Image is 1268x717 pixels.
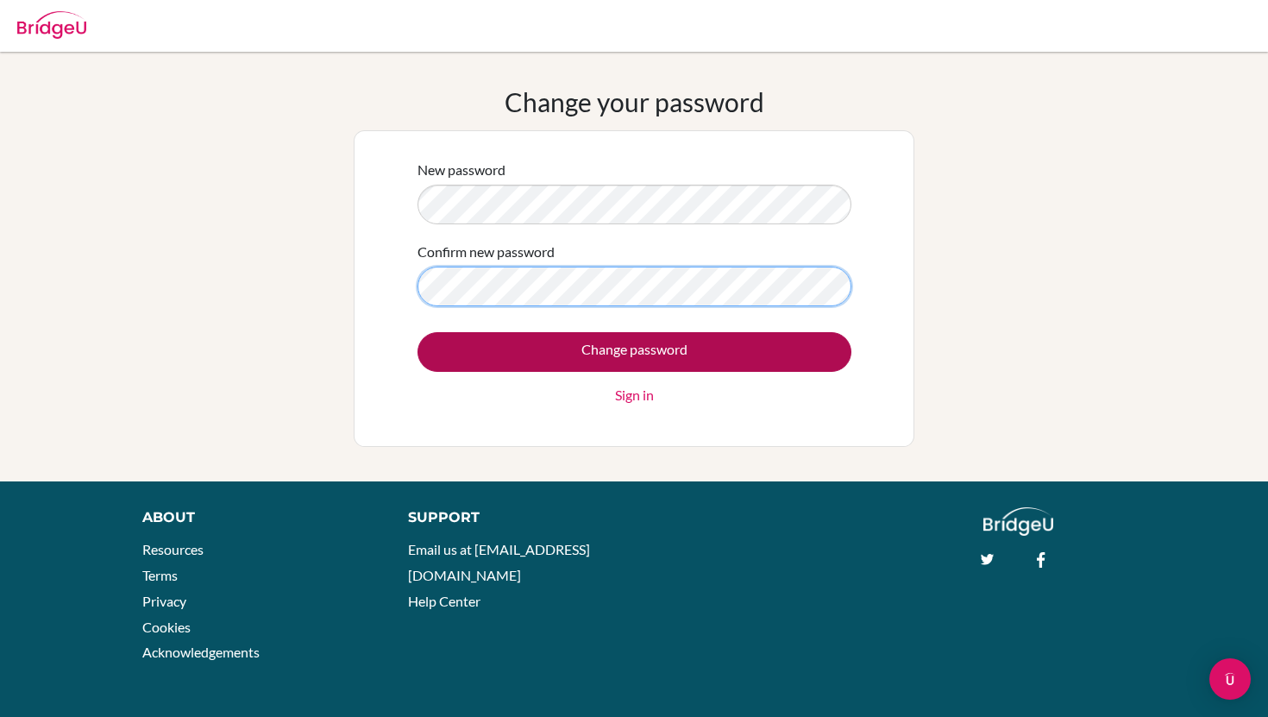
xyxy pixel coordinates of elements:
a: Acknowledgements [142,644,260,660]
img: Bridge-U [17,11,86,39]
a: Resources [142,541,204,557]
div: Support [408,507,617,528]
a: Sign in [615,385,654,406]
a: Help Center [408,593,480,609]
input: Change password [417,332,851,372]
div: Open Intercom Messenger [1209,658,1251,700]
a: Terms [142,567,178,583]
div: About [142,507,369,528]
label: Confirm new password [417,242,555,262]
a: Cookies [142,619,191,635]
img: logo_white@2x-f4f0deed5e89b7ecb1c2cc34c3e3d731f90f0f143d5ea2071677605dd97b5244.png [983,507,1053,536]
label: New password [417,160,505,180]
h1: Change your password [505,86,764,117]
a: Email us at [EMAIL_ADDRESS][DOMAIN_NAME] [408,541,590,583]
a: Privacy [142,593,186,609]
